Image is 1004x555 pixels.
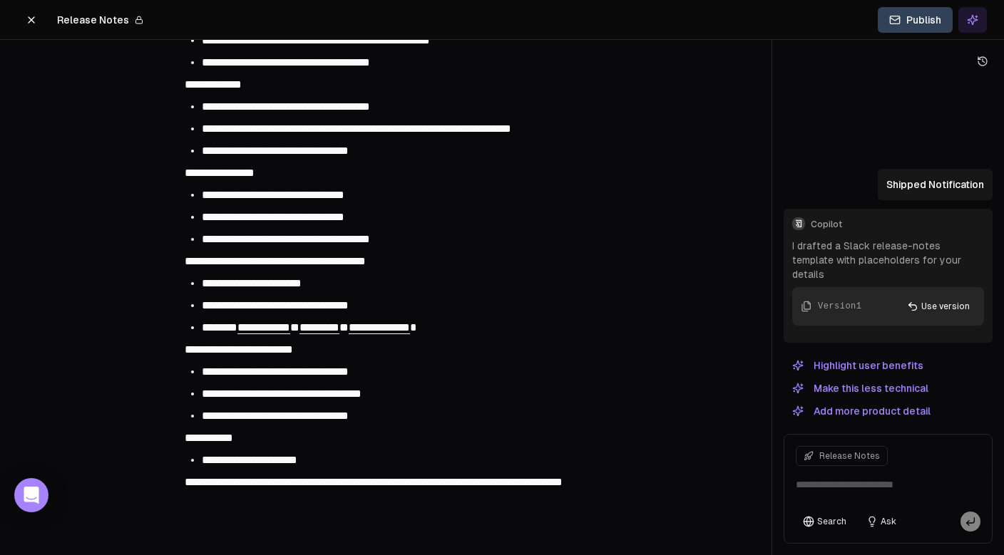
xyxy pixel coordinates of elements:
span: Release Notes [819,450,880,462]
div: Open Intercom Messenger [14,478,48,512]
span: Copilot [811,219,984,230]
p: I drafted a Slack release-notes template with placeholders for your details [792,239,984,281]
div: Version 1 [818,300,861,313]
button: Use version [898,296,978,317]
button: Add more product detail [784,403,939,420]
button: Search [796,512,854,531]
button: Highlight user benefits [784,357,932,374]
button: Ask [859,512,903,531]
button: Make this less technical [784,380,937,397]
button: Publish [878,7,953,33]
span: Release Notes [57,13,129,27]
p: Shipped Notification [886,177,984,192]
